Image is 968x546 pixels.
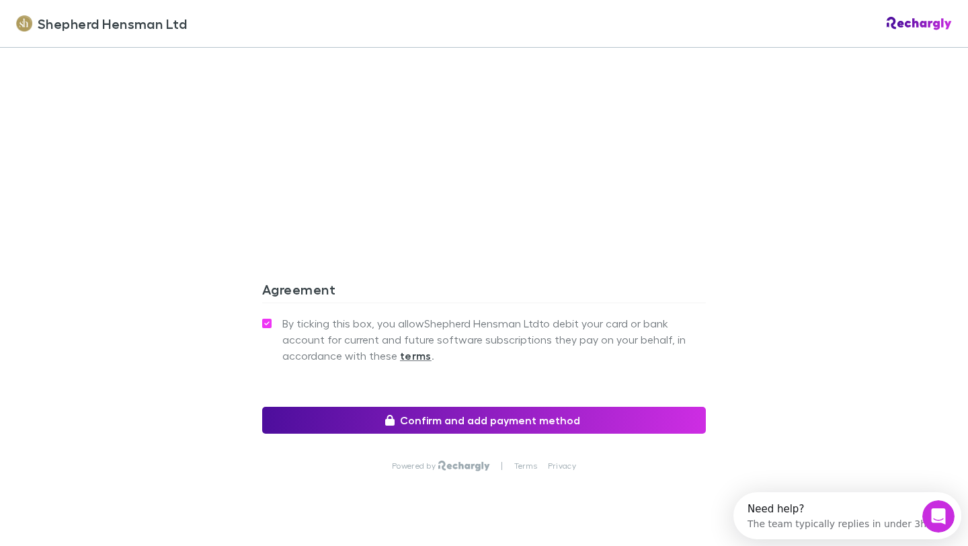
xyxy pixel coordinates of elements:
[514,461,537,471] a: Terms
[922,500,955,533] iframe: Intercom live chat
[501,461,503,471] p: |
[5,5,233,42] div: Open Intercom Messenger
[14,11,193,22] div: Need help?
[400,349,432,362] strong: terms
[38,13,187,34] span: Shepherd Hensman Ltd
[262,407,706,434] button: Confirm and add payment method
[14,22,193,36] div: The team typically replies in under 3h
[392,461,438,471] p: Powered by
[548,461,576,471] a: Privacy
[262,281,706,303] h3: Agreement
[438,461,490,471] img: Rechargly Logo
[887,17,952,30] img: Rechargly Logo
[733,492,961,539] iframe: Intercom live chat discovery launcher
[16,15,32,32] img: Shepherd Hensman Ltd's Logo
[282,315,706,364] span: By ticking this box, you allow Shepherd Hensman Ltd to debit your card or bank account for curren...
